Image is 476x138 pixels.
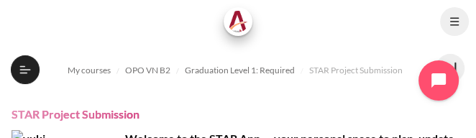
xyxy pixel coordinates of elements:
span: OPO VN B2 [125,64,170,77]
h4: STAR Project Submission [12,107,464,122]
span: Graduation Level 1: Required [185,64,295,77]
a: Architeck Architeck [224,7,252,36]
nav: Navigation bar [47,59,429,82]
a: STAR Project Submission [309,62,403,79]
a: OPO VN B2 [125,62,170,79]
a: Graduation Level 1: Required [185,62,295,79]
img: Architeck [228,11,248,32]
a: My courses [68,62,111,79]
span: STAR Project Submission [309,64,403,77]
span: My courses [68,64,111,77]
